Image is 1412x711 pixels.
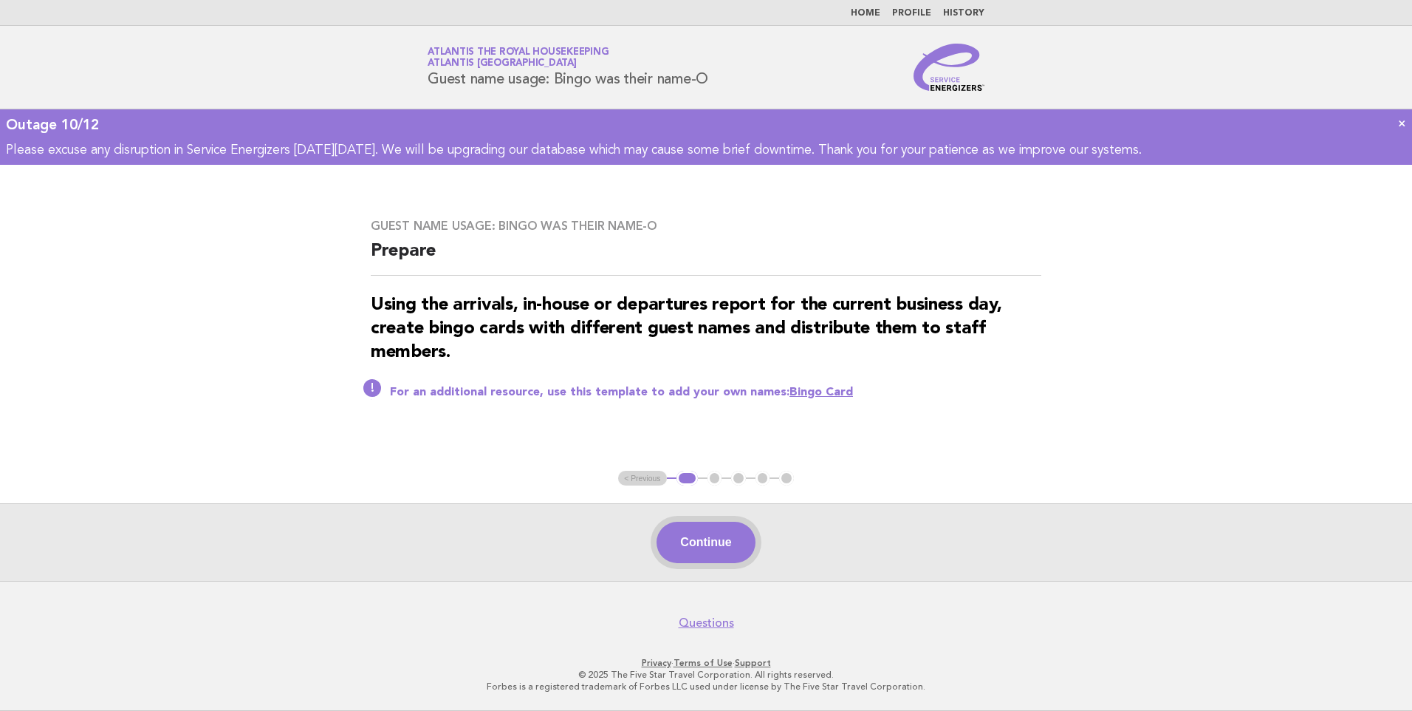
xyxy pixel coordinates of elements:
h2: Prepare [371,239,1041,276]
button: Continue [657,522,755,563]
p: For an additional resource, use this template to add your own names: [390,385,1041,400]
a: Questions [679,616,734,630]
img: Service Energizers [914,44,984,91]
a: Atlantis the Royal HousekeepingAtlantis [GEOGRAPHIC_DATA] [428,47,609,68]
p: Forbes is a registered trademark of Forbes LLC used under license by The Five Star Travel Corpora... [254,681,1158,693]
span: Atlantis [GEOGRAPHIC_DATA] [428,59,577,69]
a: Support [735,658,771,668]
div: Outage 10/12 [6,115,1406,135]
p: · · [254,657,1158,669]
a: Privacy [642,658,671,668]
a: History [943,9,984,18]
strong: Using the arrivals, in-house or departures report for the current business day, create bingo card... [371,296,1001,361]
p: © 2025 The Five Star Travel Corporation. All rights reserved. [254,669,1158,681]
h3: Guest name usage: Bingo was their name-O [371,219,1041,234]
a: Bingo Card [789,387,853,398]
button: 1 [676,471,698,486]
p: Please excuse any disruption in Service Energizers [DATE][DATE]. We will be upgrading our databas... [6,142,1406,159]
a: Terms of Use [674,658,733,668]
h1: Guest name usage: Bingo was their name-O [428,48,708,86]
a: Home [851,9,880,18]
a: × [1398,115,1406,131]
a: Profile [892,9,931,18]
